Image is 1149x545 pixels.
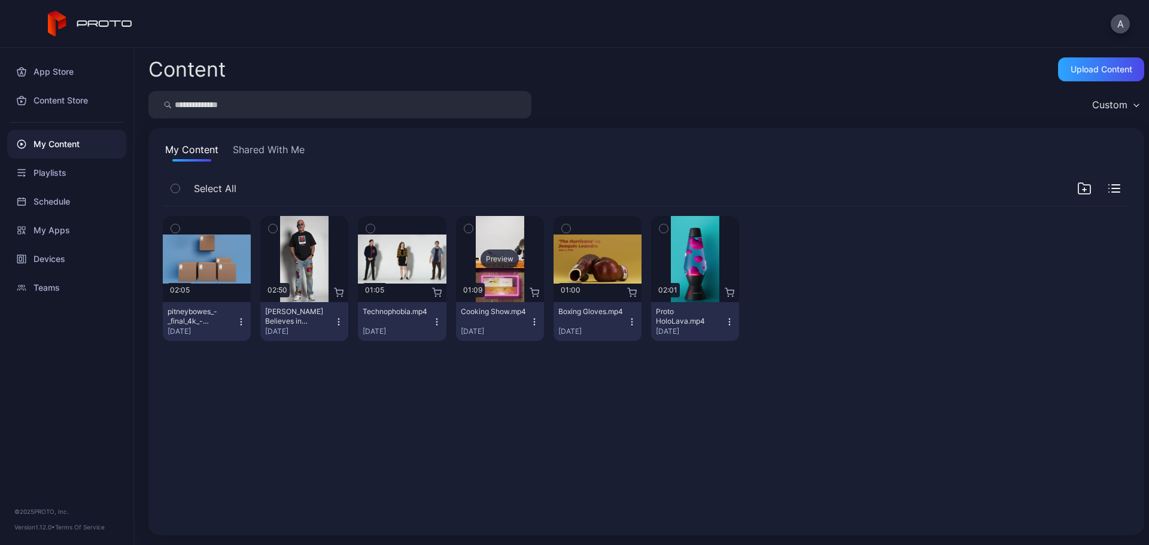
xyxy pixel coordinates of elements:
button: pitneybowes_-_final_4k_-_locker_video_q3_2025 (1).mp4[DATE] [163,302,251,341]
div: [DATE] [558,327,627,336]
span: Select All [194,181,236,196]
a: App Store [7,57,126,86]
button: Custom [1086,91,1144,118]
div: pitneybowes_-_final_4k_-_locker_video_q3_2025 (1).mp4 [168,307,233,326]
div: Howie Mandel Believes in Proto.mp4 [265,307,331,326]
div: Custom [1092,99,1127,111]
button: My Content [163,142,221,162]
div: [DATE] [168,327,236,336]
div: Boxing Gloves.mp4 [558,307,624,316]
a: My Content [7,130,126,159]
button: Cooking Show.mp4[DATE] [456,302,544,341]
div: Upload Content [1071,65,1132,74]
div: Content [148,59,226,80]
span: Version 1.12.0 • [14,523,55,531]
button: [PERSON_NAME] Believes in Proto.mp4[DATE] [260,302,348,341]
button: Proto HoloLava.mp4[DATE] [651,302,739,341]
div: [DATE] [265,327,334,336]
div: Preview [481,249,519,269]
a: Devices [7,245,126,273]
div: [DATE] [656,327,725,336]
button: Technophobia.mp4[DATE] [358,302,446,341]
div: [DATE] [363,327,431,336]
a: Content Store [7,86,126,115]
button: Boxing Gloves.mp4[DATE] [554,302,642,341]
button: Upload Content [1058,57,1144,81]
a: Teams [7,273,126,302]
a: Schedule [7,187,126,216]
div: [DATE] [461,327,530,336]
a: My Apps [7,216,126,245]
div: Technophobia.mp4 [363,307,428,316]
div: Proto HoloLava.mp4 [656,307,722,326]
button: Shared With Me [230,142,307,162]
div: Cooking Show.mp4 [461,307,527,316]
a: Terms Of Service [55,523,105,531]
button: A [1111,14,1130,34]
div: © 2025 PROTO, Inc. [14,507,119,516]
a: Playlists [7,159,126,187]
